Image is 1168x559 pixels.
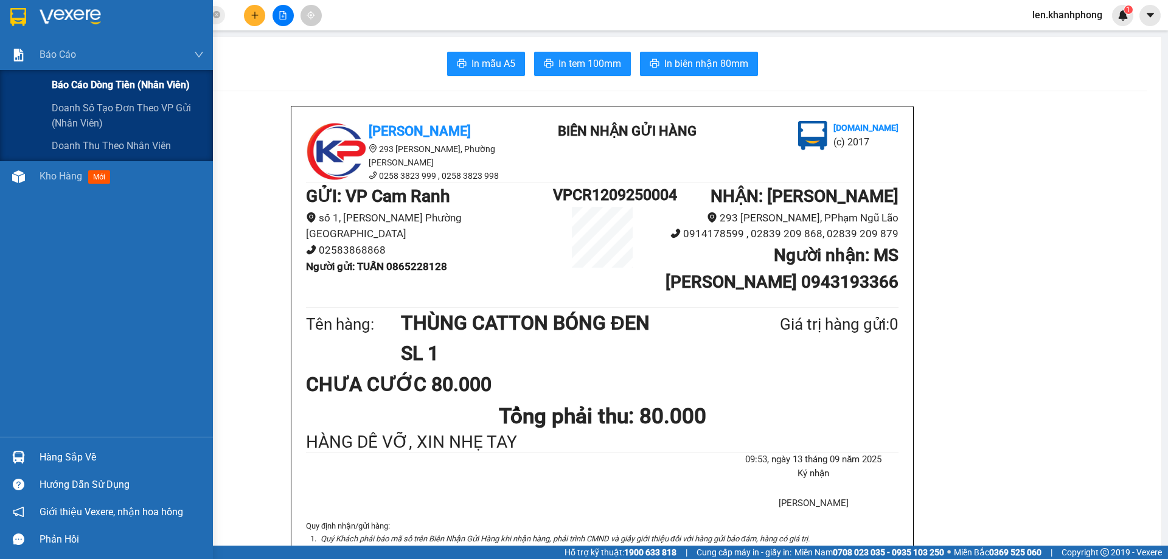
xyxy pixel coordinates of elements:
[640,52,758,76] button: printerIn biên nhận 80mm
[273,5,294,26] button: file-add
[707,212,717,223] span: environment
[544,58,554,70] span: printer
[306,210,553,242] li: số 1, [PERSON_NAME] Phường [GEOGRAPHIC_DATA]
[729,496,899,511] li: [PERSON_NAME]
[194,50,204,60] span: down
[306,245,316,255] span: phone
[1145,10,1156,21] span: caret-down
[471,56,515,71] span: In mẫu A5
[401,338,721,369] h1: SL 1
[447,52,525,76] button: printerIn mẫu A5
[534,52,631,76] button: printerIn tem 100mm
[553,183,652,207] h1: VPCR1209250004
[457,58,467,70] span: printer
[624,547,676,557] strong: 1900 633 818
[798,121,827,150] img: logo.jpg
[40,170,82,182] span: Kho hàng
[321,534,810,543] i: Quý Khách phải báo mã số trên Biên Nhận Gửi Hàng khi nhận hàng, phải trình CMND và giấy giới thiệ...
[954,546,1041,559] span: Miền Bắc
[52,138,171,153] span: Doanh thu theo nhân viên
[686,546,687,559] span: |
[652,210,899,226] li: 293 [PERSON_NAME], PPhạm Ngũ Lão
[1139,5,1161,26] button: caret-down
[13,506,24,518] span: notification
[306,186,450,206] b: GỬI : VP Cam Ranh
[664,56,748,71] span: In biên nhận 80mm
[244,5,265,26] button: plus
[40,504,183,519] span: Giới thiệu Vexere, nhận hoa hồng
[565,546,676,559] span: Hỗ trợ kỹ thuật:
[306,242,553,259] li: 02583868868
[306,312,401,337] div: Tên hàng:
[52,100,204,131] span: Doanh số tạo đơn theo VP gửi (nhân viên)
[711,186,899,206] b: NHẬN : [PERSON_NAME]
[251,11,259,19] span: plus
[52,77,190,92] span: Báo cáo dòng tiền (nhân viên)
[307,11,315,19] span: aim
[40,476,204,494] div: Hướng dẫn sử dụng
[1126,5,1130,14] span: 1
[833,134,899,150] li: (c) 2017
[1023,7,1112,23] span: len.khanhphong
[558,123,697,139] b: BIÊN NHẬN GỬI HÀNG
[729,453,899,467] li: 09:53, ngày 13 tháng 09 năm 2025
[558,56,621,71] span: In tem 100mm
[401,308,721,338] h1: THÙNG CATTON BÓNG ĐEN
[947,550,951,555] span: ⚪️
[306,400,899,433] h1: Tổng phải thu: 80.000
[306,212,316,223] span: environment
[40,47,76,62] span: Báo cáo
[989,547,1041,557] strong: 0369 525 060
[670,228,681,238] span: phone
[10,8,26,26] img: logo-vxr
[213,10,220,21] span: close-circle
[1124,5,1133,14] sup: 1
[306,121,367,182] img: logo.jpg
[666,245,899,292] b: Người nhận : MS [PERSON_NAME] 0943193366
[306,369,501,400] div: CHƯA CƯỚC 80.000
[306,433,899,452] div: HÀNG DỄ VỠ, XIN NHẸ TAY
[306,169,525,182] li: 0258 3823 999 , 0258 3823 998
[301,5,322,26] button: aim
[652,226,899,242] li: 0914178599 , 02839 209 868, 02839 209 879
[794,546,944,559] span: Miền Nam
[88,170,110,184] span: mới
[1100,548,1109,557] span: copyright
[369,123,471,139] b: [PERSON_NAME]
[729,467,899,481] li: Ký nhận
[1118,10,1128,21] img: icon-new-feature
[12,451,25,464] img: warehouse-icon
[833,123,899,133] b: [DOMAIN_NAME]
[306,260,447,273] b: Người gửi : TUẤN 0865228128
[213,11,220,18] span: close-circle
[40,530,204,549] div: Phản hồi
[369,171,377,179] span: phone
[306,142,525,169] li: 293 [PERSON_NAME], Phường [PERSON_NAME]
[13,533,24,545] span: message
[1051,546,1052,559] span: |
[279,11,287,19] span: file-add
[40,448,204,467] div: Hàng sắp về
[369,144,377,153] span: environment
[650,58,659,70] span: printer
[697,546,791,559] span: Cung cấp máy in - giấy in:
[13,479,24,490] span: question-circle
[721,312,899,337] div: Giá trị hàng gửi: 0
[12,49,25,61] img: solution-icon
[12,170,25,183] img: warehouse-icon
[833,547,944,557] strong: 0708 023 035 - 0935 103 250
